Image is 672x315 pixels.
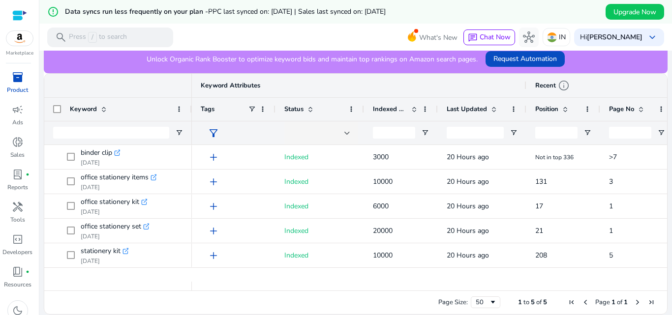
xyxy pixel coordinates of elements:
span: add [208,151,219,163]
span: 1 [518,298,522,307]
span: fiber_manual_record [26,172,30,176]
p: [DATE] [81,159,120,167]
span: binder clip [81,146,112,160]
span: add [208,200,219,212]
span: donut_small [12,136,24,148]
span: >7 [609,152,617,162]
span: 1 [609,201,613,211]
div: Page Size: [438,298,468,307]
button: Open Filter Menu [421,129,429,137]
span: Not in top 336 [535,153,574,161]
span: Indexed Products [373,105,407,114]
span: office stationery set [81,220,141,233]
span: Tags [201,105,214,114]
span: 20 Hours ago [447,251,489,260]
span: 21 [535,226,543,235]
span: search [55,31,67,43]
span: keyboard_arrow_down [646,31,658,43]
span: 1 [609,226,613,235]
span: 3000 [373,152,389,162]
div: Page Size [471,296,500,308]
div: Recent [535,80,570,91]
span: add [208,176,219,188]
span: Request Automation [493,54,557,64]
span: 5 [543,298,547,307]
span: office stationery items [81,171,149,184]
img: amazon.svg [6,31,33,46]
input: Page No Filter Input [609,127,651,139]
input: Keyword Filter Input [53,127,169,139]
span: Indexed [284,251,308,260]
span: handyman [12,201,24,213]
button: hub [519,28,539,47]
span: Page [595,298,610,307]
span: lab_profile [12,169,24,180]
span: of [617,298,622,307]
h5: Data syncs run less frequently on your plan - [65,8,386,16]
span: 20 Hours ago [447,226,489,235]
span: 17 [535,201,543,211]
p: Marketplace [6,50,33,57]
p: Sales [10,150,25,159]
div: Next Page [634,298,641,306]
p: Product [7,86,28,94]
span: PPC last synced on: [DATE] | Sales last synced on: [DATE] [208,7,386,16]
span: office stationery kit [81,195,139,209]
b: [PERSON_NAME] [587,32,642,42]
p: [DATE] [81,208,147,216]
input: Last Updated Filter Input [447,127,504,139]
span: of [536,298,542,307]
div: Last Page [647,298,655,306]
span: chat [468,33,478,43]
span: 5 [531,298,535,307]
span: 131 [535,177,547,186]
span: 208 [535,251,547,260]
button: chatChat Now [463,29,515,45]
span: Keyword Attributes [201,81,260,90]
span: 6000 [373,201,389,211]
span: Upgrade Now [613,7,656,17]
button: Request Automation [486,51,565,67]
span: Indexed [284,177,308,186]
span: book_4 [12,266,24,278]
span: Indexed [284,152,308,162]
input: Indexed Products Filter Input [373,127,415,139]
span: Position [535,105,558,114]
span: What's New [419,29,458,46]
div: 50 [476,298,489,307]
span: 10000 [373,251,393,260]
span: Indexed [284,201,308,211]
span: campaign [12,104,24,115]
span: Page No [609,105,634,114]
span: hub [523,31,535,43]
p: Resources [4,280,31,289]
p: IN [559,29,566,46]
span: to [523,298,529,307]
span: info [558,80,570,91]
input: Position Filter Input [535,127,578,139]
span: 1 [611,298,615,307]
span: Indexed [284,226,308,235]
span: 20 Hours ago [447,152,489,162]
span: Status [284,105,304,114]
span: Last Updated [447,105,487,114]
span: 20000 [373,226,393,235]
div: First Page [568,298,576,306]
p: Tools [10,215,25,224]
span: 3 [609,177,613,186]
span: Chat Now [480,32,511,42]
span: Keyword [70,105,97,114]
span: 20 Hours ago [447,201,489,211]
span: 10000 [373,177,393,186]
div: Previous Page [581,298,589,306]
button: Open Filter Menu [175,129,183,137]
span: add [208,250,219,261]
span: add [208,225,219,237]
button: Upgrade Now [606,4,664,20]
span: 5 [609,251,613,260]
span: filter_alt [208,127,219,139]
span: 20 Hours ago [447,177,489,186]
p: Developers [2,248,32,257]
img: in.svg [547,32,557,42]
p: Hi [580,34,642,41]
